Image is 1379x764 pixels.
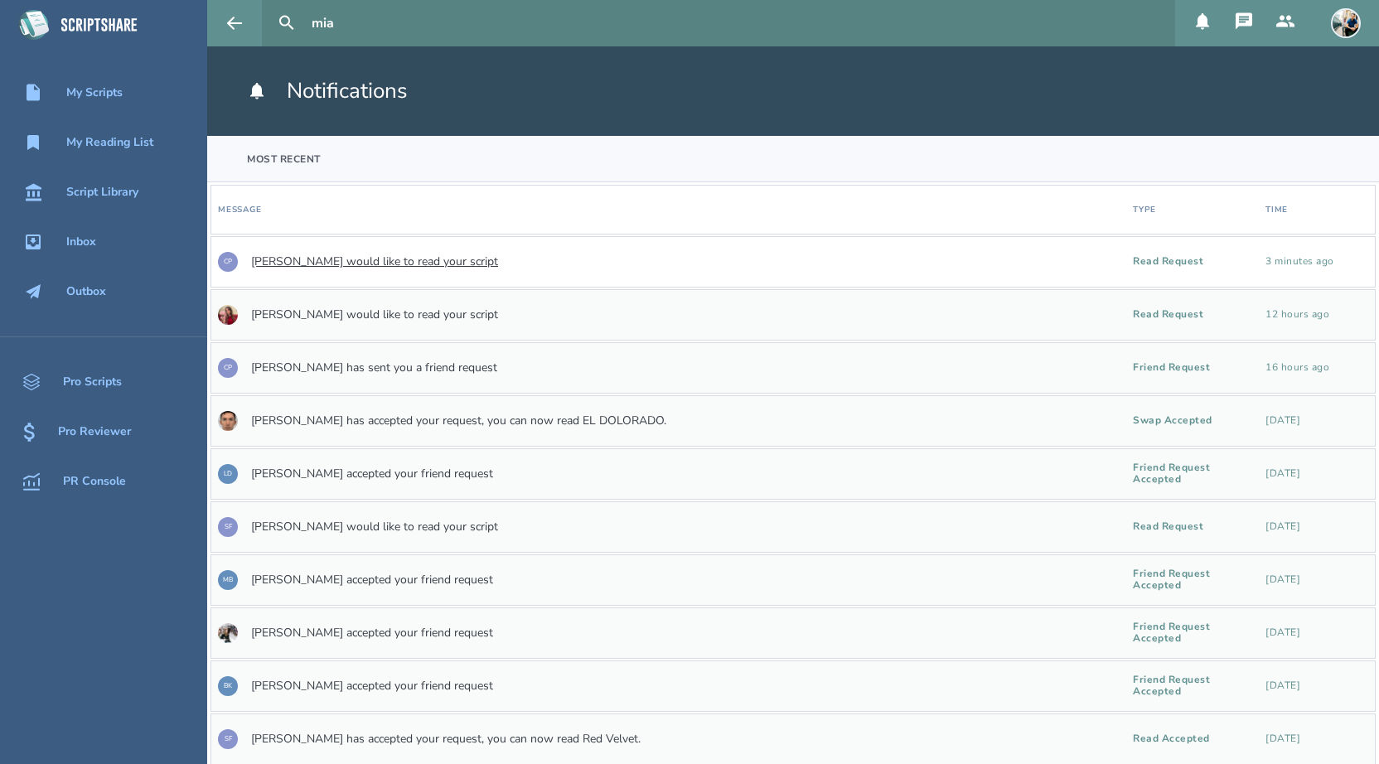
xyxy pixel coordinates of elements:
[247,136,321,181] div: Most Recent
[1133,256,1252,268] div: Read Request
[66,235,96,249] div: Inbox
[251,255,498,268] a: [PERSON_NAME] would like to read your script
[1133,415,1252,427] div: Swap Accepted
[66,136,153,149] div: My Reading List
[251,361,497,375] a: [PERSON_NAME] has sent you a friend request
[1133,733,1252,745] div: Read Accepted
[1133,521,1252,533] div: Read Request
[218,615,238,651] a: Go to Hannah Smith's profile
[218,509,238,545] a: SF
[1265,309,1368,321] div: Tuesday, September 9, 2025 at 10:03:42 PM
[251,467,493,481] a: [PERSON_NAME] accepted your friend request
[218,464,238,484] div: LD
[1265,733,1368,745] div: Saturday, July 19, 2025 at 5:22:07 PM
[218,562,238,598] a: MB
[1331,8,1361,38] img: user_1673573717-crop.jpg
[218,350,238,386] a: CP
[251,414,666,428] a: [PERSON_NAME] has accepted your request, you can now read EL DOLORADO.
[1133,309,1252,321] div: Read Request
[1265,627,1368,639] div: Tuesday, July 29, 2025 at 6:42:57 PM
[218,297,238,333] a: Go to Mia Stephens's profile
[1133,462,1252,486] div: Friend Request Accepted
[218,411,238,431] img: user_1756948650-crop.jpg
[251,626,493,640] a: [PERSON_NAME] accepted your friend request
[218,729,238,749] div: SF
[1133,204,1156,215] div: Type
[218,676,238,696] div: BK
[1265,521,1368,533] div: Tuesday, August 12, 2025 at 9:02:01 PM
[66,86,123,99] div: My Scripts
[1265,574,1368,586] div: Wednesday, July 30, 2025 at 6:49:26 AM
[1133,675,1252,698] div: Friend Request Accepted
[218,204,262,215] div: Message
[251,573,493,587] a: [PERSON_NAME] accepted your friend request
[1265,680,1368,692] div: Tuesday, July 29, 2025 at 4:38:35 PM
[1265,362,1368,374] div: Tuesday, September 9, 2025 at 6:33:40 PM
[247,76,408,106] h1: Notifications
[218,721,238,757] a: SF
[251,520,498,534] a: [PERSON_NAME] would like to read your script
[251,308,498,322] a: [PERSON_NAME] would like to read your script
[218,403,238,439] a: Go to Louis Delassault's profile
[218,358,238,378] div: CP
[251,733,641,746] a: [PERSON_NAME] has accepted your request, you can now read Red Velvet.
[1133,621,1252,645] div: Friend Request Accepted
[218,623,238,643] img: user_1750533153-crop.jpg
[66,285,106,298] div: Outbox
[1133,568,1252,592] div: Friend Request Accepted
[58,425,131,438] div: Pro Reviewer
[218,244,238,280] a: CP
[1265,204,1288,215] div: Time
[218,252,238,272] div: CP
[218,456,238,492] a: LD
[63,475,126,488] div: PR Console
[218,570,238,590] div: MB
[1265,256,1368,268] div: Wednesday, September 10, 2025 at 10:31:10 AM
[1133,362,1252,374] div: Friend Request
[218,668,238,704] a: BK
[218,517,238,537] div: SF
[66,186,138,199] div: Script Library
[1265,415,1368,427] div: Friday, September 5, 2025 at 2:12:06 PM
[251,679,493,693] a: [PERSON_NAME] accepted your friend request
[218,305,238,325] img: user_1757479389-crop.jpg
[1265,468,1368,480] div: Wednesday, September 3, 2025 at 6:00:14 PM
[63,375,122,389] div: Pro Scripts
